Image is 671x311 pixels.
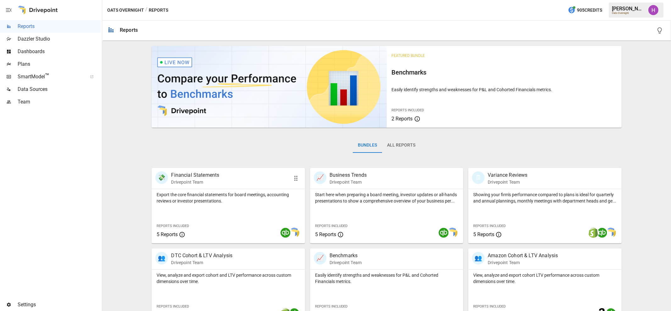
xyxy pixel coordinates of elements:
[18,73,83,81] span: SmartModel
[488,252,558,259] p: Amazon Cohort & LTV Analysis
[447,228,457,238] img: smart model
[645,1,662,19] button: Harry Antonio
[612,6,645,12] div: [PERSON_NAME]
[280,228,291,238] img: quickbooks
[315,231,336,237] span: 5 Reports
[565,4,605,16] button: 905Credits
[472,171,485,184] div: 🗓
[488,259,558,266] p: Drivepoint Team
[145,6,147,14] div: /
[18,35,101,43] span: Dazzler Studio
[392,108,424,112] span: Reports Included
[171,171,219,179] p: Financial Statements
[330,179,367,185] p: Drivepoint Team
[157,192,300,204] p: Export the core financial statements for board meetings, accounting reviews or investor presentat...
[473,192,616,204] p: Showing your firm's performance compared to plans is ideal for quarterly and annual plannings, mo...
[18,301,101,308] span: Settings
[171,259,232,266] p: Drivepoint Team
[18,60,101,68] span: Plans
[473,224,506,228] span: Reports Included
[155,252,168,264] div: 👥
[330,171,367,179] p: Business Trends
[382,138,420,153] button: All Reports
[392,86,617,93] p: Easily identify strengths and weaknesses for P&L and Cohorted Financials metrics.
[289,228,299,238] img: smart model
[648,5,658,15] img: Harry Antonio
[157,304,189,308] span: Reports Included
[472,252,485,264] div: 👥
[152,46,386,128] img: video thumbnail
[45,72,49,80] span: ™
[488,179,527,185] p: Drivepoint Team
[18,86,101,93] span: Data Sources
[315,192,458,204] p: Start here when preparing a board meeting, investor updates or all-hands presentations to show a ...
[473,272,616,285] p: View, analyze and export cohort LTV performance across custom dimensions over time.
[392,53,425,58] span: Featured Bundle
[315,304,347,308] span: Reports Included
[315,224,347,228] span: Reports Included
[612,12,645,14] div: Oats Overnight
[488,171,527,179] p: Variance Reviews
[606,228,616,238] img: smart model
[577,6,602,14] span: 905 Credits
[392,116,413,122] span: 2 Reports
[588,228,598,238] img: shopify
[18,48,101,55] span: Dashboards
[157,224,189,228] span: Reports Included
[120,27,138,33] div: Reports
[18,98,101,106] span: Team
[597,228,607,238] img: quickbooks
[353,138,382,153] button: Bundles
[314,252,326,264] div: 📈
[18,23,101,30] span: Reports
[107,6,144,14] button: Oats Overnight
[439,228,449,238] img: quickbooks
[157,231,178,237] span: 5 Reports
[473,304,506,308] span: Reports Included
[157,272,300,285] p: View, analyze and export cohort and LTV performance across custom dimensions over time.
[330,252,362,259] p: Benchmarks
[473,231,494,237] span: 5 Reports
[314,171,326,184] div: 📈
[315,272,458,285] p: Easily identify strengths and weaknesses for P&L and Cohorted Financials metrics.
[330,259,362,266] p: Drivepoint Team
[171,252,232,259] p: DTC Cohort & LTV Analysis
[392,67,617,77] h6: Benchmarks
[171,179,219,185] p: Drivepoint Team
[155,171,168,184] div: 💸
